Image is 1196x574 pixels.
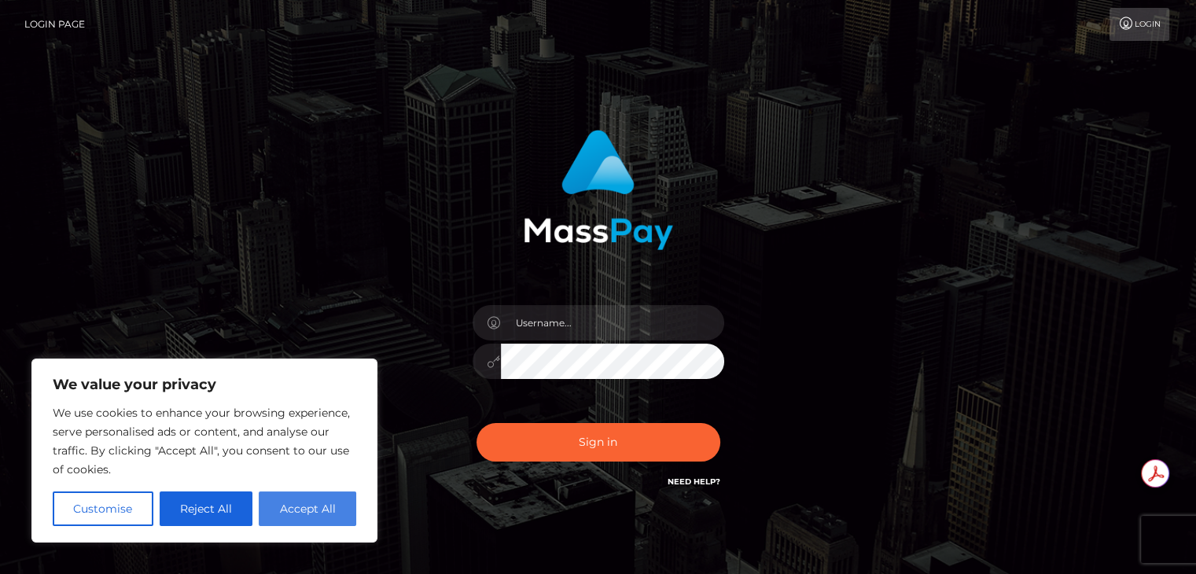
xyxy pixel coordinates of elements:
[477,423,720,462] button: Sign in
[501,305,724,340] input: Username...
[53,403,356,479] p: We use cookies to enhance your browsing experience, serve personalised ads or content, and analys...
[31,359,377,543] div: We value your privacy
[1110,8,1169,41] a: Login
[668,476,720,487] a: Need Help?
[259,491,356,526] button: Accept All
[160,491,253,526] button: Reject All
[53,375,356,394] p: We value your privacy
[524,130,673,250] img: MassPay Login
[53,491,153,526] button: Customise
[24,8,85,41] a: Login Page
